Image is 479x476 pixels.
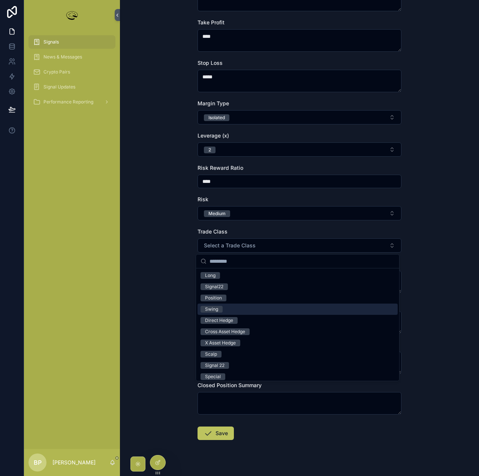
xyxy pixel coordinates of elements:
[43,84,75,90] span: Signal Updates
[198,196,208,202] span: Risk
[28,35,115,49] a: Signals
[205,295,222,301] div: Position
[64,9,79,21] img: App logo
[28,50,115,64] a: News & Messages
[198,60,223,66] span: Stop Loss
[205,351,217,358] div: Scalp
[28,80,115,94] a: Signal Updates
[43,99,93,105] span: Performance Reporting
[24,30,120,118] div: scrollable content
[196,268,399,381] div: Suggestions
[198,427,234,440] button: Save
[34,458,42,467] span: BP
[204,242,256,249] span: Select a Trade Class
[28,65,115,79] a: Crypto Pairs
[205,317,233,324] div: Direct Hedge
[43,39,59,45] span: Signals
[28,95,115,109] a: Performance Reporting
[205,328,245,335] div: Cross Asset Hedge
[43,54,82,60] span: News & Messages
[205,340,236,346] div: X Asset Hedge
[198,206,401,220] button: Select Button
[205,373,221,380] div: Special
[205,306,218,313] div: Swing
[198,110,401,124] button: Select Button
[198,142,401,157] button: Select Button
[205,362,225,369] div: Signal 22
[198,382,262,388] span: Closed Position Summary
[52,459,96,466] p: [PERSON_NAME]
[198,100,229,106] span: Margin Type
[205,283,223,290] div: Signal22
[208,147,211,153] div: 2
[208,210,226,217] div: Medium
[198,165,243,171] span: Risk Reward Ratio
[198,19,225,25] span: Take Profit
[198,238,401,253] button: Select Button
[208,114,225,121] div: Isolated
[205,272,216,279] div: Long
[198,228,228,235] span: Trade Class
[198,132,229,139] span: Leverage (x)
[43,69,70,75] span: Crypto Pairs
